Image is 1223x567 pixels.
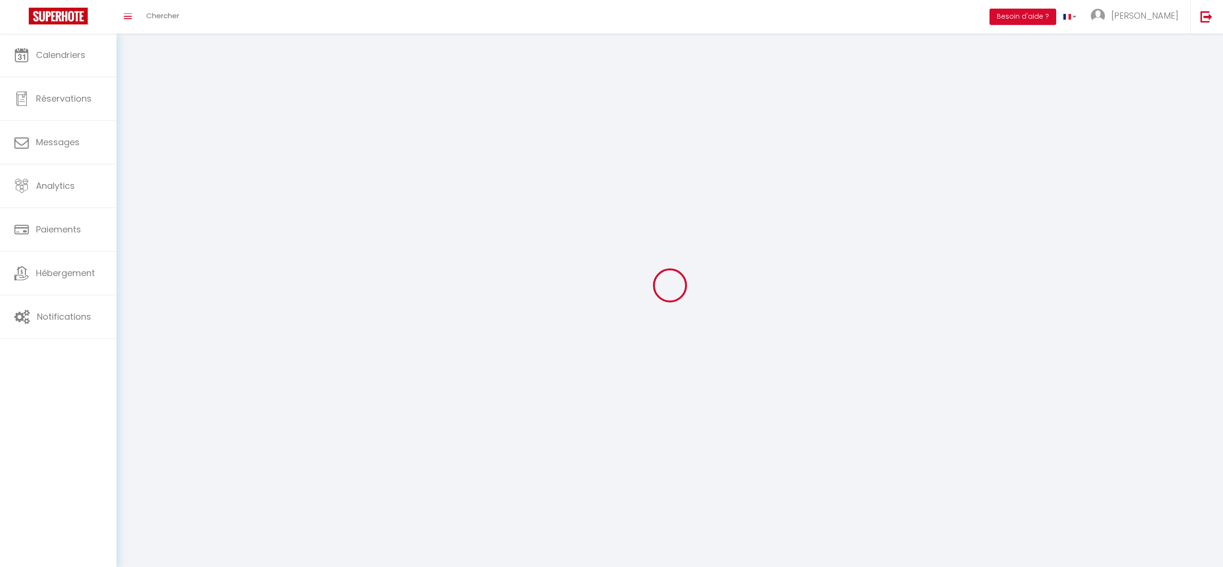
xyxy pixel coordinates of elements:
[1091,9,1105,23] img: ...
[36,93,92,104] span: Réservations
[36,223,81,235] span: Paiements
[1200,11,1212,23] img: logout
[37,311,91,323] span: Notifications
[1111,10,1178,22] span: [PERSON_NAME]
[36,267,95,279] span: Hébergement
[36,180,75,192] span: Analytics
[36,136,80,148] span: Messages
[146,11,179,21] span: Chercher
[36,49,85,61] span: Calendriers
[990,9,1056,25] button: Besoin d'aide ?
[29,8,88,24] img: Super Booking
